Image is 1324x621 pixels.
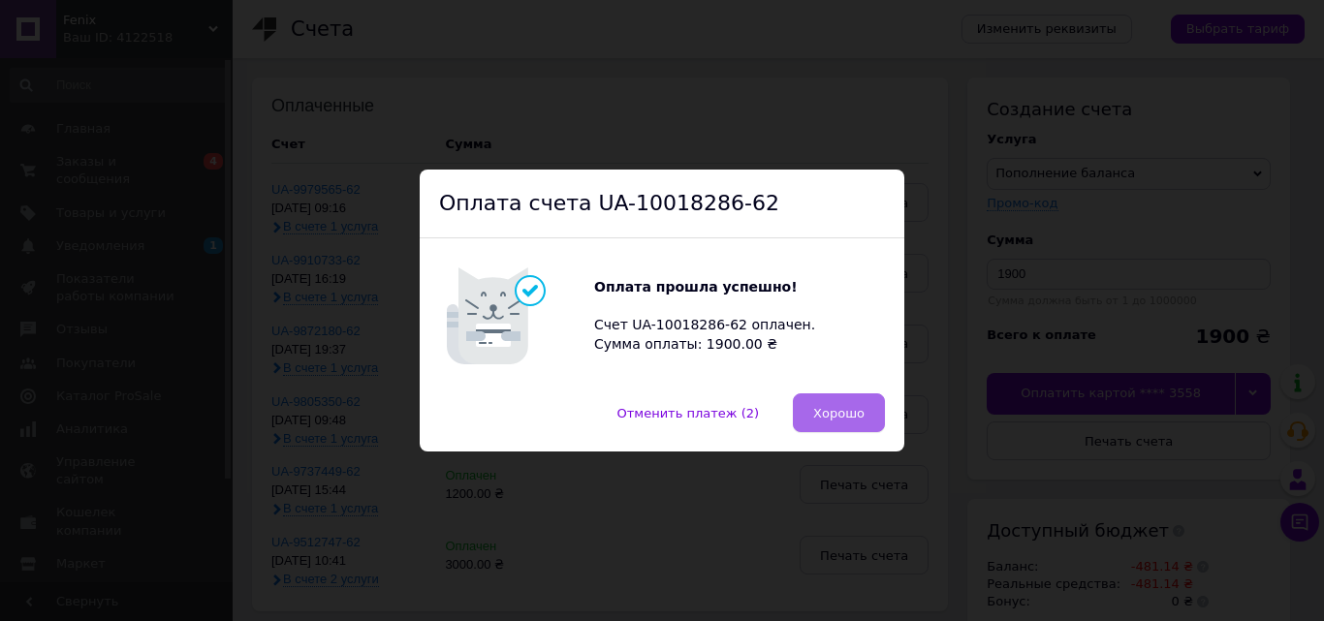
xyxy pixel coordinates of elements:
button: Отменить платеж (2) [597,393,780,432]
span: Отменить платеж (2) [617,406,760,420]
div: Оплата счета UA-10018286-62 [420,170,904,239]
div: Счет UA-10018286-62 оплачен. Сумма оплаты: 1900.00 ₴ [594,278,827,354]
b: Оплата прошла успешно! [594,279,798,295]
span: Хорошо [813,406,865,420]
img: Котик говорит: Оплата прошла успешно! [439,258,594,374]
button: Хорошо [793,393,885,432]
